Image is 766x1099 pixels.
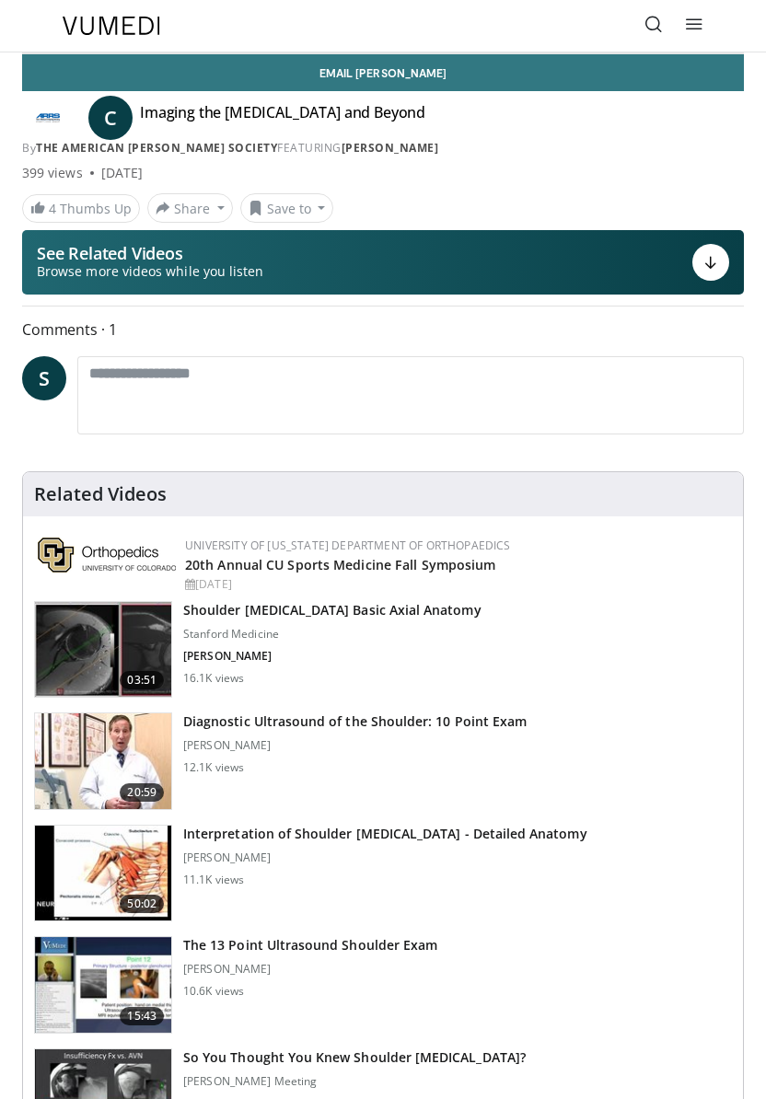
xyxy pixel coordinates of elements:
a: 50:02 Interpretation of Shoulder [MEDICAL_DATA] - Detailed Anatomy [PERSON_NAME] 11.1K views [34,825,732,922]
p: 11.1K views [183,873,244,887]
img: The American Roentgen Ray Society [22,103,74,133]
a: 4 Thumbs Up [22,194,140,223]
img: b344877d-e8e2-41e4-9927-e77118ec7d9d.150x105_q85_crop-smart_upscale.jpg [35,826,171,921]
button: Save to [240,193,334,223]
p: 12.1K views [183,760,244,775]
a: University of [US_STATE] Department of Orthopaedics [185,538,511,553]
p: See Related Videos [37,244,263,262]
a: S [22,356,66,400]
a: 20th Annual CU Sports Medicine Fall Symposium [185,556,496,573]
h3: Interpretation of Shoulder [MEDICAL_DATA] - Detailed Anatomy [183,825,587,843]
p: [PERSON_NAME] [183,738,527,753]
p: Stanford Medicine [183,627,482,642]
h3: The 13 Point Ultrasound Shoulder Exam [183,936,437,954]
span: 399 views [22,164,83,182]
img: 843da3bf-65ba-4ef1-b378-e6073ff3724a.150x105_q85_crop-smart_upscale.jpg [35,602,171,698]
img: 2e2aae31-c28f-4877-acf1-fe75dd611276.150x105_q85_crop-smart_upscale.jpg [35,713,171,809]
span: 20:59 [120,783,164,802]
img: 355603a8-37da-49b6-856f-e00d7e9307d3.png.150x105_q85_autocrop_double_scale_upscale_version-0.2.png [38,538,176,573]
p: 10.6K views [183,984,244,999]
span: 03:51 [120,671,164,689]
h3: Diagnostic Ultrasound of the Shoulder: 10 Point Exam [183,712,527,731]
button: See Related Videos Browse more videos while you listen [22,230,744,295]
span: 4 [49,200,56,217]
a: Email [PERSON_NAME] [22,54,744,91]
div: [DATE] [185,576,728,593]
span: 50:02 [120,895,164,913]
p: 16.1K views [183,671,244,686]
p: [PERSON_NAME] [183,850,587,865]
a: [PERSON_NAME] [342,140,439,156]
div: By FEATURING [22,140,744,156]
span: Browse more videos while you listen [37,262,263,281]
p: [PERSON_NAME] [183,962,437,977]
a: 15:43 The 13 Point Ultrasound Shoulder Exam [PERSON_NAME] 10.6K views [34,936,732,1034]
h4: Related Videos [34,483,167,505]
img: VuMedi Logo [63,17,160,35]
p: [PERSON_NAME] Meeting [183,1074,526,1089]
h4: Imaging the [MEDICAL_DATA] and Beyond [140,103,425,133]
h3: Shoulder [MEDICAL_DATA] Basic Axial Anatomy [183,601,482,619]
span: 15:43 [120,1007,164,1025]
span: Comments 1 [22,318,744,341]
img: 7b323ec8-d3a2-4ab0-9251-f78bf6f4eb32.150x105_q85_crop-smart_upscale.jpg [35,937,171,1033]
button: Share [147,193,233,223]
a: The American [PERSON_NAME] Society [36,140,277,156]
p: [PERSON_NAME] [183,649,482,664]
h3: So You Thought You Knew Shoulder [MEDICAL_DATA]? [183,1048,526,1067]
a: 20:59 Diagnostic Ultrasound of the Shoulder: 10 Point Exam [PERSON_NAME] 12.1K views [34,712,732,810]
a: 03:51 Shoulder [MEDICAL_DATA] Basic Axial Anatomy Stanford Medicine [PERSON_NAME] 16.1K views [34,601,732,699]
a: C [88,96,133,140]
div: [DATE] [101,164,143,182]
